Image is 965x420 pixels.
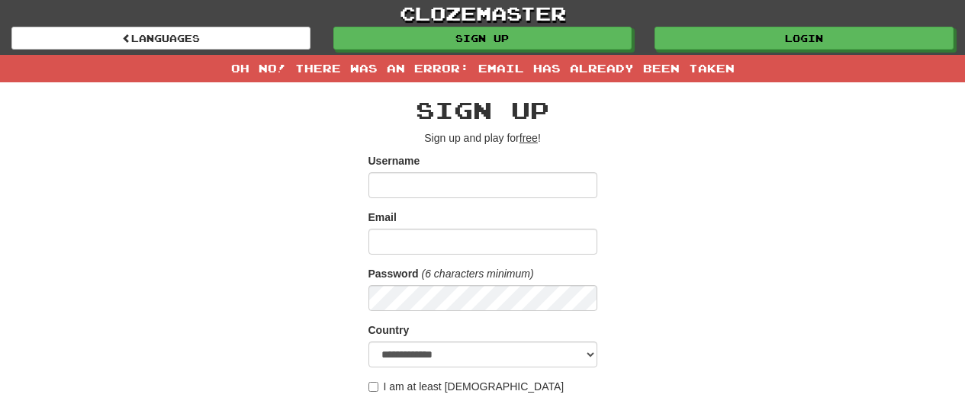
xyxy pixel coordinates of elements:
a: Languages [11,27,310,50]
h2: Sign up [368,98,597,123]
em: (6 characters minimum) [422,268,534,280]
p: Sign up and play for ! [368,130,597,146]
input: I am at least [DEMOGRAPHIC_DATA] [368,382,378,392]
label: Country [368,322,410,338]
label: Password [368,266,419,281]
label: Username [368,153,420,168]
u: free [519,132,538,144]
a: Login [655,27,954,50]
a: Sign up [333,27,632,50]
label: Email [368,210,397,225]
label: I am at least [DEMOGRAPHIC_DATA] [368,379,565,394]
